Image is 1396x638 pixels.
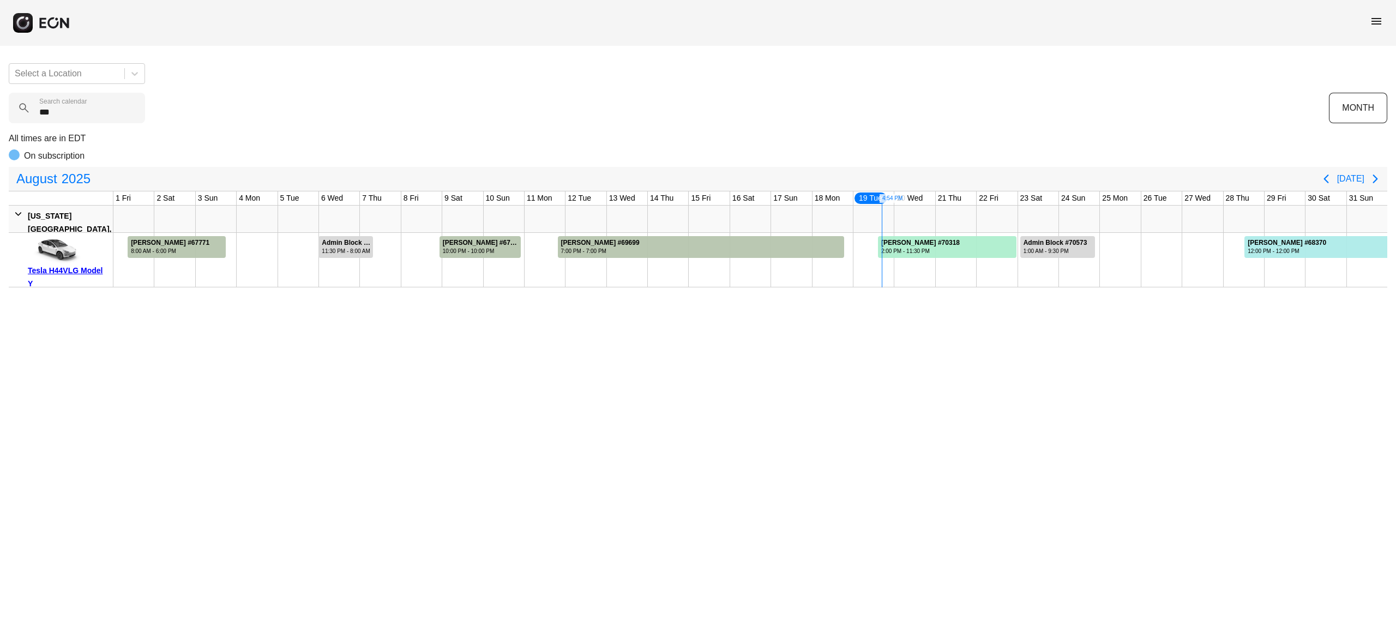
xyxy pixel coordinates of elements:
div: 27 Wed [1182,191,1213,205]
div: 28 Thu [1224,191,1251,205]
div: 18 Mon [813,191,843,205]
div: 11:30 PM - 8:00 AM [322,247,372,255]
div: 19 Tue [853,191,888,205]
div: [PERSON_NAME] #68370 [1248,239,1326,247]
div: Rented for 4 days by Sheldon Goodridge Current status is rental [877,233,1017,258]
div: 20 Wed [894,191,925,205]
div: Rented for 7 days by Andrew Felix Current status is completed [557,233,845,258]
button: Previous page [1315,168,1337,190]
div: 12 Tue [565,191,593,205]
div: Admin Block #68960 [322,239,372,247]
div: [PERSON_NAME] #67771 [131,239,209,247]
div: 15 Fri [689,191,713,205]
div: 3 Sun [196,191,220,205]
button: [DATE] [1337,169,1364,189]
div: 11 Mon [525,191,555,205]
div: Tesla H44VLG Model Y [28,264,109,290]
div: Rented for 2 days by Ozan Soyer Current status is completed [439,233,521,258]
button: MONTH [1329,93,1387,123]
div: Rented for 3 days by Ryan Levy Current status is completed [127,233,226,258]
div: 1:00 AM - 9:30 PM [1024,247,1087,255]
div: 31 Sun [1347,191,1375,205]
div: [US_STATE][GEOGRAPHIC_DATA], [GEOGRAPHIC_DATA] [28,209,111,249]
div: 13 Wed [607,191,637,205]
div: 23 Sat [1018,191,1044,205]
div: [PERSON_NAME] #70318 [881,239,960,247]
div: 14 Thu [648,191,676,205]
p: On subscription [24,149,85,162]
div: Rented for 2 days by Admin Block Current status is rental [1020,233,1096,258]
div: [PERSON_NAME] #69699 [561,239,640,247]
div: 26 Tue [1141,191,1169,205]
div: 10 Sun [484,191,512,205]
label: Search calendar [39,97,87,106]
div: 24 Sun [1059,191,1087,205]
div: 12:00 PM - 12:00 PM [1248,247,1326,255]
div: 4 Mon [237,191,262,205]
div: 2:00 PM - 11:30 PM [881,247,960,255]
div: Rented for 30 days by Jared Rodman Current status is confirmed [1244,233,1388,258]
div: 8:00 AM - 6:00 PM [131,247,209,255]
div: 10:00 PM - 10:00 PM [443,247,520,255]
div: 9 Sat [442,191,465,205]
div: 8 Fri [401,191,421,205]
div: 21 Thu [936,191,964,205]
div: 16 Sat [730,191,756,205]
div: 22 Fri [977,191,1001,205]
div: 17 Sun [771,191,799,205]
div: 2 Sat [154,191,177,205]
div: Rented for 2 days by Admin Block Current status is rental [318,233,374,258]
span: menu [1370,15,1383,28]
button: August2025 [10,168,97,190]
div: 7 Thu [360,191,384,205]
p: All times are in EDT [9,132,1387,145]
div: Admin Block #70573 [1024,239,1087,247]
div: 6 Wed [319,191,345,205]
img: car [28,237,82,264]
div: [PERSON_NAME] #67622 [443,239,520,247]
div: 29 Fri [1265,191,1289,205]
div: 5 Tue [278,191,302,205]
span: 2025 [59,168,93,190]
div: 7:00 PM - 7:00 PM [561,247,640,255]
div: 30 Sat [1305,191,1332,205]
span: August [14,168,59,190]
button: Next page [1364,168,1386,190]
div: 1 Fri [113,191,133,205]
div: 25 Mon [1100,191,1130,205]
